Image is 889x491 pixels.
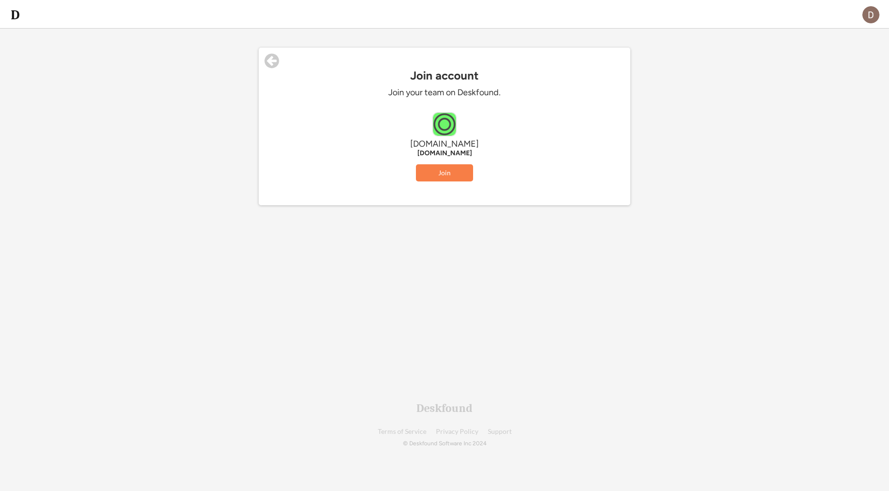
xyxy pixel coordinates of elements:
div: [DOMAIN_NAME] [302,139,587,150]
a: Terms of Service [378,428,426,435]
a: Support [488,428,512,435]
div: [DOMAIN_NAME] [302,150,587,157]
button: Join [416,164,473,181]
a: Privacy Policy [436,428,478,435]
div: Join your team on Deskfound. [302,87,587,98]
img: ACg8ocJojBD057p4FkdLX78g2percVqR5ZX0YCaSCCY4_JS-8Bwj3Q=s96-c [862,6,879,23]
img: o2inc.com.br [433,113,456,136]
div: Deskfound [416,402,473,414]
div: Join account [259,69,630,82]
img: d-whitebg.png [10,9,21,20]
